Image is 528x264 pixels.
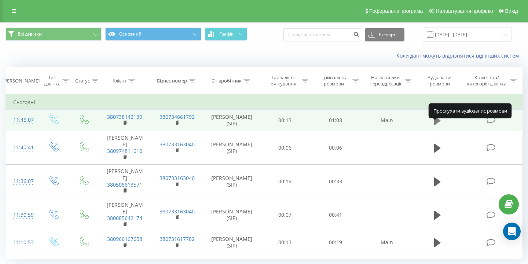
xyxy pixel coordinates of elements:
[205,27,247,41] button: Графік
[369,8,423,14] span: Реферальна програма
[13,113,31,127] div: 11:45:07
[260,165,311,198] td: 00:19
[436,8,493,14] span: Налаштування профілю
[159,208,195,215] a: 380733163040
[365,28,404,41] button: Експорт
[75,78,90,84] div: Статус
[310,110,361,131] td: 01:08
[105,27,201,41] button: Основний
[203,165,260,198] td: [PERSON_NAME] (SIP)
[260,131,311,165] td: 00:06
[159,175,195,181] a: 380733163040
[420,74,460,87] div: Аудіозапис розмови
[13,208,31,222] div: 11:30:59
[267,74,300,87] div: Тривалість очікування
[5,27,102,41] button: Всі дзвінки
[159,113,195,120] a: 380734661792
[3,78,40,84] div: [PERSON_NAME]
[13,174,31,188] div: 11:36:07
[159,141,195,148] a: 380733163040
[107,235,142,242] a: 380966167658
[396,52,522,59] a: Коли дані можуть відрізнятися вiд інших систем
[260,232,311,253] td: 00:13
[310,232,361,253] td: 00:19
[107,147,142,154] a: 380974811610
[18,31,42,37] span: Всі дзвінки
[203,110,260,131] td: [PERSON_NAME] (SIP)
[99,165,151,198] td: [PERSON_NAME]
[44,74,60,87] div: Тип дзвінка
[260,110,311,131] td: 00:13
[260,198,311,232] td: 00:07
[159,235,195,242] a: 380731617782
[283,28,361,41] input: Пошук за номером
[429,103,512,118] div: Прослухати аудіозапис розмови
[212,78,242,84] div: Співробітник
[310,131,361,165] td: 00:06
[6,95,522,110] td: Сьогодні
[157,78,187,84] div: Бізнес номер
[107,181,142,188] a: 380508613571
[99,131,151,165] td: [PERSON_NAME]
[113,78,126,84] div: Клієнт
[107,113,142,120] a: 380738142139
[361,232,413,253] td: Main
[361,110,413,131] td: Main
[310,198,361,232] td: 00:41
[203,232,260,253] td: [PERSON_NAME] (SIP)
[465,74,508,87] div: Коментар/категорія дзвінка
[310,165,361,198] td: 00:33
[317,74,351,87] div: Тривалість розмови
[99,198,151,232] td: [PERSON_NAME]
[505,8,518,14] span: Вихід
[503,223,521,240] div: Open Intercom Messenger
[367,74,403,87] div: Назва схеми переадресації
[219,32,234,37] span: Графік
[203,198,260,232] td: [PERSON_NAME] (SIP)
[203,131,260,165] td: [PERSON_NAME] (SIP)
[13,140,31,155] div: 11:40:41
[107,214,142,221] a: 380685642174
[13,235,31,250] div: 11:10:53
